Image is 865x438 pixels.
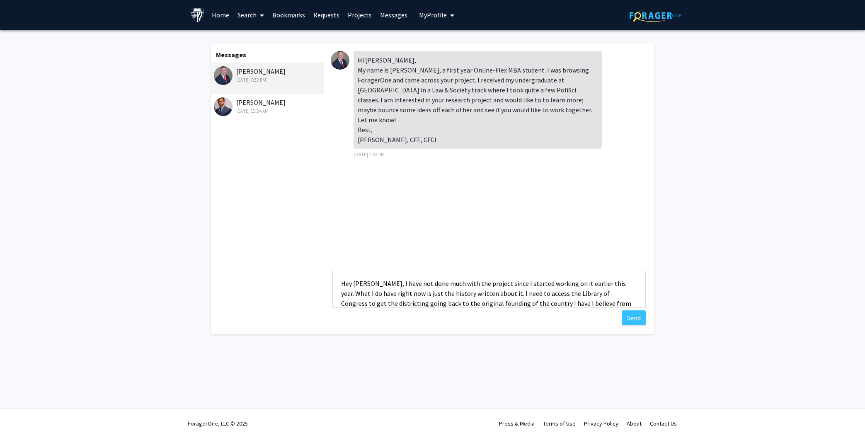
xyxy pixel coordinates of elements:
[354,151,385,157] span: [DATE] 7:32 PM
[331,51,349,70] img: Charles Davis
[214,97,322,115] div: [PERSON_NAME]
[622,310,646,325] button: Send
[214,76,322,84] div: [DATE] 7:32 PM
[376,0,412,29] a: Messages
[630,9,681,22] img: ForagerOne Logo
[309,0,344,29] a: Requests
[208,0,233,29] a: Home
[584,420,619,427] a: Privacy Policy
[6,401,35,432] iframe: Chat
[214,97,233,116] img: Abhik Bhawal
[214,107,322,115] div: [DATE] 12:24 AM
[214,66,322,84] div: [PERSON_NAME]
[190,8,205,22] img: Johns Hopkins University Logo
[268,0,309,29] a: Bookmarks
[419,11,447,19] span: My Profile
[233,0,268,29] a: Search
[214,66,233,85] img: Charles Davis
[499,420,535,427] a: Press & Media
[543,420,576,427] a: Terms of Use
[188,409,248,438] div: ForagerOne, LLC © 2025
[216,51,247,59] b: Messages
[650,420,677,427] a: Contact Us
[332,271,646,308] textarea: Message
[344,0,376,29] a: Projects
[627,420,642,427] a: About
[354,51,602,149] div: Hi [PERSON_NAME], My name is [PERSON_NAME], a first year Online-Flex MBA student. I was browsing ...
